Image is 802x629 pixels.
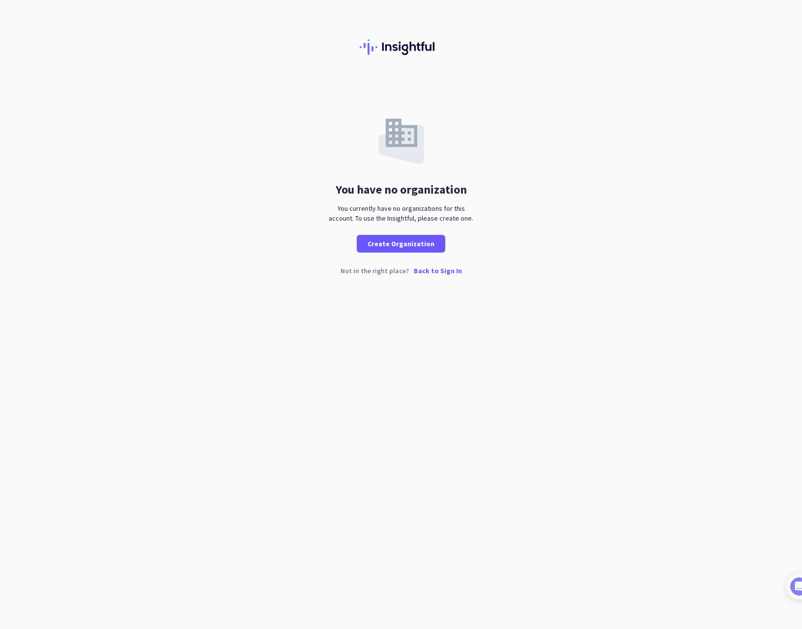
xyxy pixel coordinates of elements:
[360,39,442,55] img: Insightful
[368,239,434,249] span: Create Organization
[336,184,467,196] div: You have no organization
[414,267,462,274] p: Back to Sign In
[325,203,477,223] div: You currently have no organizations for this account. To use the Insightful, please create one.
[357,235,445,253] button: Create Organization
